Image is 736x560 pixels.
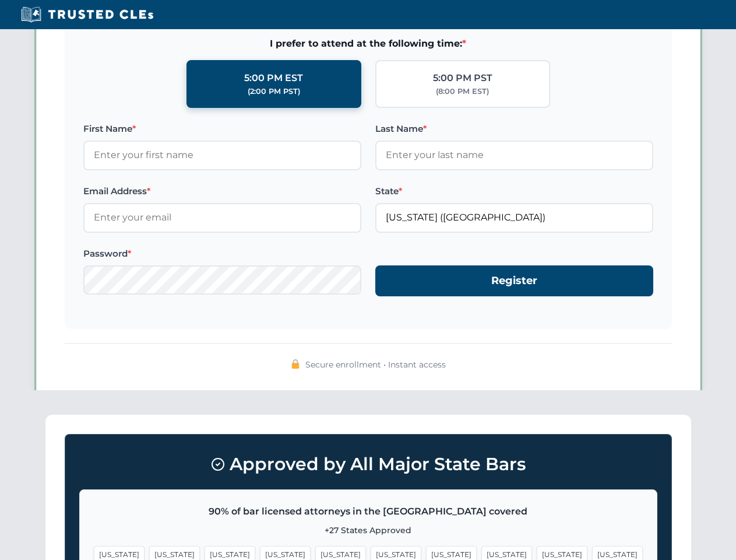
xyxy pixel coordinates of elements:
[375,141,653,170] input: Enter your last name
[244,71,303,86] div: 5:00 PM EST
[436,86,489,97] div: (8:00 PM EST)
[375,122,653,136] label: Last Name
[83,122,361,136] label: First Name
[94,524,643,537] p: +27 States Approved
[79,449,657,480] h3: Approved by All Major State Bars
[375,184,653,198] label: State
[248,86,300,97] div: (2:00 PM PST)
[375,265,653,296] button: Register
[305,358,446,371] span: Secure enrollment • Instant access
[433,71,492,86] div: 5:00 PM PST
[83,247,361,261] label: Password
[83,141,361,170] input: Enter your first name
[83,36,653,51] span: I prefer to attend at the following time:
[83,184,361,198] label: Email Address
[291,359,300,369] img: 🔒
[17,6,157,23] img: Trusted CLEs
[94,504,643,519] p: 90% of bar licensed attorneys in the [GEOGRAPHIC_DATA] covered
[83,203,361,232] input: Enter your email
[375,203,653,232] input: Florida (FL)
